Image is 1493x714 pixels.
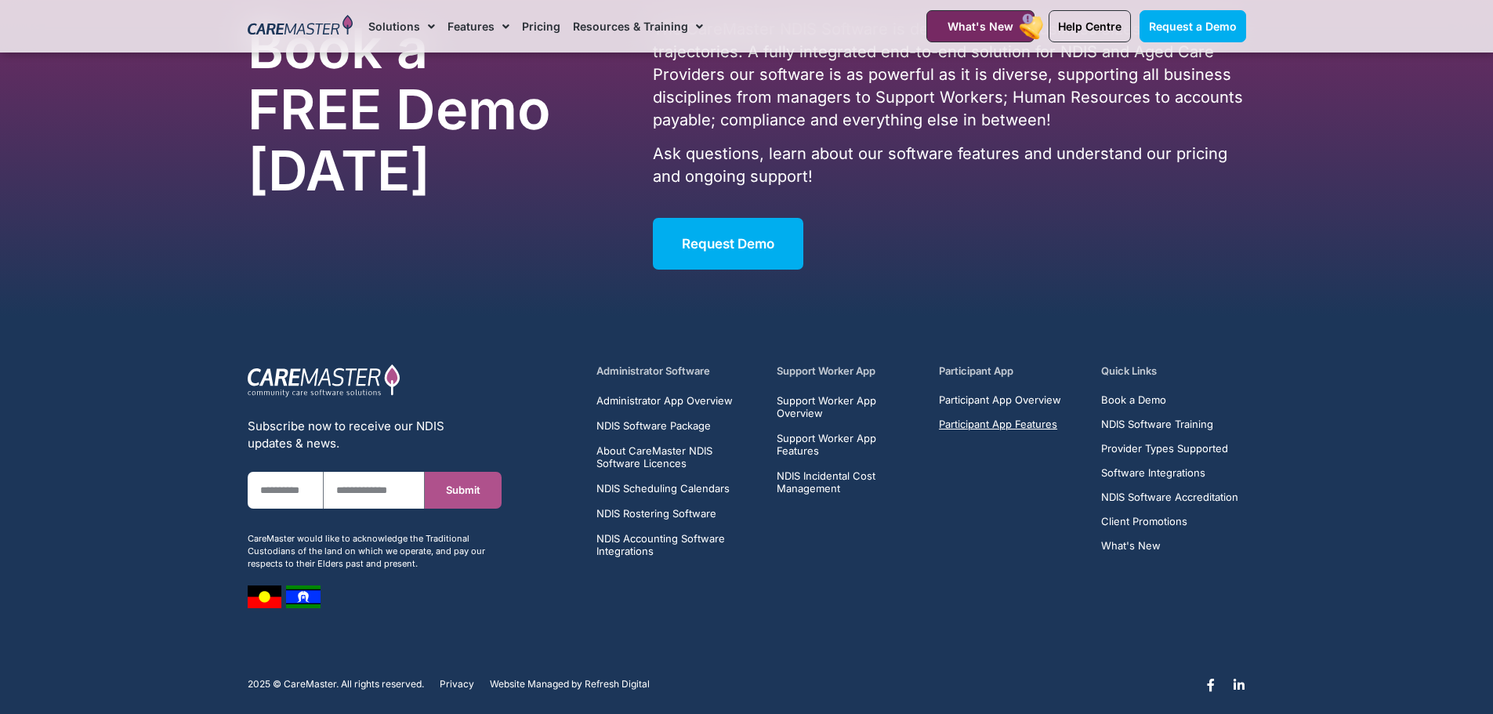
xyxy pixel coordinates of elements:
[248,585,281,608] img: image 7
[1101,540,1238,552] a: What's New
[777,432,921,457] a: Support Worker App Features
[653,18,1245,132] p: The CareMaster NDIS Software is designed for all business sizes and growth trajectories. A fully ...
[248,418,502,452] div: Subscribe now to receive our NDIS updates & news.
[1101,364,1245,379] h5: Quick Links
[1101,516,1187,527] span: Client Promotions
[1101,443,1228,455] span: Provider Types Supported
[1049,10,1131,42] a: Help Centre
[596,532,759,557] a: NDIS Accounting Software Integrations
[777,469,921,495] a: NDIS Incidental Cost Management
[490,679,582,690] span: Website Managed by
[248,679,424,690] p: 2025 © CareMaster. All rights reserved.
[653,218,803,270] a: Request Demo
[1101,394,1238,406] a: Book a Demo
[248,15,353,38] img: CareMaster Logo
[248,18,572,201] h2: Book a FREE Demo [DATE]
[596,394,759,407] a: Administrator App Overview
[1058,20,1122,33] span: Help Centre
[596,364,759,379] h5: Administrator Software
[1140,10,1246,42] a: Request a Demo
[1101,516,1238,527] a: Client Promotions
[596,482,759,495] a: NDIS Scheduling Calendars
[1101,491,1238,503] a: NDIS Software Accreditation
[440,679,474,690] a: Privacy
[926,10,1035,42] a: What's New
[446,484,480,496] span: Submit
[596,419,759,432] a: NDIS Software Package
[1149,20,1237,33] span: Request a Demo
[939,419,1061,430] a: Participant App Features
[682,236,774,252] span: Request Demo
[1101,419,1238,430] a: NDIS Software Training
[596,507,759,520] a: NDIS Rostering Software
[596,507,716,520] span: NDIS Rostering Software
[248,364,400,398] img: CareMaster Logo Part
[939,419,1057,430] span: Participant App Features
[1101,419,1213,430] span: NDIS Software Training
[1101,443,1238,455] a: Provider Types Supported
[596,482,730,495] span: NDIS Scheduling Calendars
[1101,467,1238,479] a: Software Integrations
[939,394,1061,406] a: Participant App Overview
[777,364,921,379] h5: Support Worker App
[948,20,1013,33] span: What's New
[248,532,502,570] div: CareMaster would like to acknowledge the Traditional Custodians of the land on which we operate, ...
[653,143,1245,188] p: Ask questions, learn about our software features and understand our pricing and ongoing support!
[425,472,501,509] button: Submit
[286,585,321,608] img: image 8
[596,394,733,407] span: Administrator App Overview
[585,679,650,690] a: Refresh Digital
[1101,540,1161,552] span: What's New
[596,444,759,469] a: About CareMaster NDIS Software Licences
[596,419,711,432] span: NDIS Software Package
[939,364,1083,379] h5: Participant App
[1101,467,1205,479] span: Software Integrations
[1101,394,1166,406] span: Book a Demo
[777,394,921,419] a: Support Worker App Overview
